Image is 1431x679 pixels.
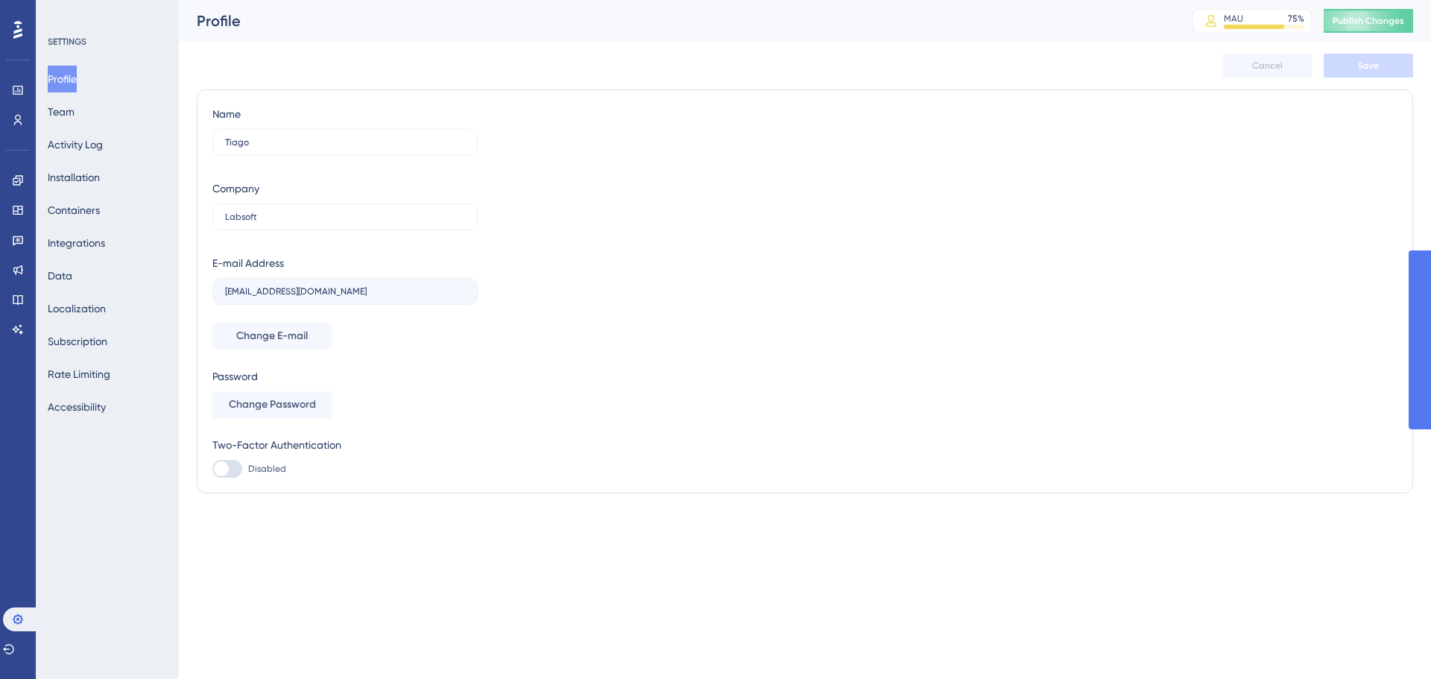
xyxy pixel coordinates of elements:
[1333,15,1404,27] span: Publish Changes
[248,463,286,475] span: Disabled
[212,254,284,272] div: E-mail Address
[48,328,107,355] button: Subscription
[48,230,105,256] button: Integrations
[229,396,316,414] span: Change Password
[1368,620,1413,665] iframe: UserGuiding AI Assistant Launcher
[48,295,106,322] button: Localization
[1324,54,1413,78] button: Save
[1288,13,1304,25] div: 75 %
[48,164,100,191] button: Installation
[48,98,75,125] button: Team
[1222,54,1312,78] button: Cancel
[1324,9,1413,33] button: Publish Changes
[212,180,259,198] div: Company
[225,286,465,297] input: E-mail Address
[236,327,308,345] span: Change E-mail
[197,10,1155,31] div: Profile
[48,66,77,92] button: Profile
[1224,13,1243,25] div: MAU
[48,361,110,388] button: Rate Limiting
[225,137,465,148] input: Name Surname
[225,212,465,222] input: Company Name
[48,36,168,48] div: SETTINGS
[1252,60,1283,72] span: Cancel
[48,394,106,420] button: Accessibility
[48,131,103,158] button: Activity Log
[48,197,100,224] button: Containers
[212,105,241,123] div: Name
[212,323,332,350] button: Change E-mail
[212,367,478,385] div: Password
[212,391,332,418] button: Change Password
[212,436,478,454] div: Two-Factor Authentication
[48,262,72,289] button: Data
[1358,60,1379,72] span: Save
